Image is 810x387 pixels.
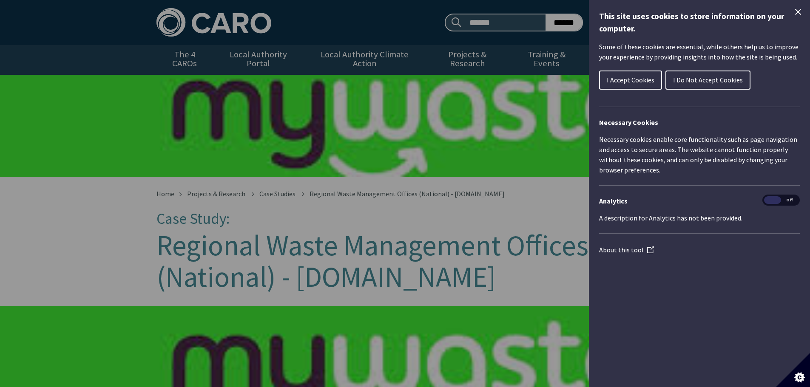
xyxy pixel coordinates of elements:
[781,196,798,204] span: Off
[607,76,654,84] span: I Accept Cookies
[599,117,800,127] h2: Necessary Cookies
[776,353,810,387] button: Set cookie preferences
[599,10,800,35] h1: This site uses cookies to store information on your computer.
[599,196,800,206] h3: Analytics
[599,42,800,62] p: Some of these cookies are essential, while others help us to improve your experience by providing...
[793,7,803,17] button: Close Cookie Control
[665,71,750,90] button: I Do Not Accept Cookies
[673,76,743,84] span: I Do Not Accept Cookies
[599,213,800,223] p: A description for Analytics has not been provided.
[599,134,800,175] p: Necessary cookies enable core functionality such as page navigation and access to secure areas. T...
[599,71,662,90] button: I Accept Cookies
[764,196,781,204] span: On
[599,246,654,254] a: About this tool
